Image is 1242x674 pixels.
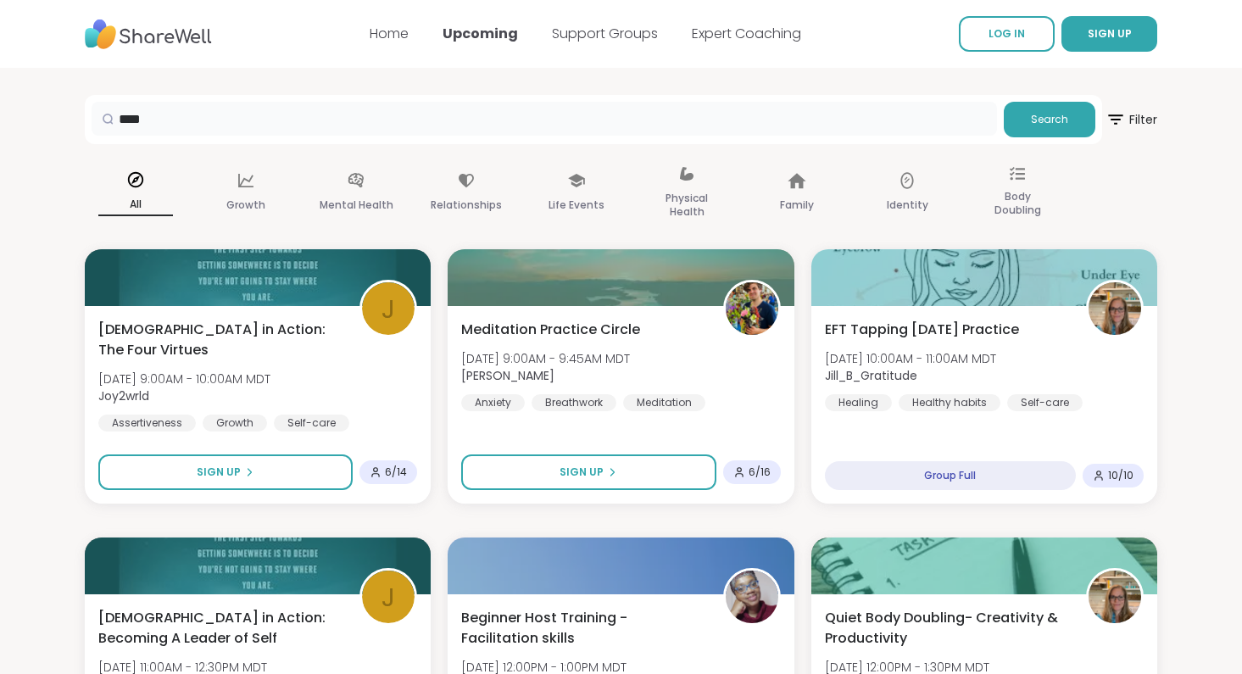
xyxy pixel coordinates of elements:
[623,394,705,411] div: Meditation
[1106,99,1157,140] span: Filter
[197,465,241,480] span: Sign Up
[98,194,173,216] p: All
[532,394,616,411] div: Breathwork
[1108,469,1133,482] span: 10 / 10
[431,195,502,215] p: Relationships
[203,415,267,432] div: Growth
[461,394,525,411] div: Anxiety
[274,415,349,432] div: Self-care
[98,454,353,490] button: Sign Up
[1088,26,1132,41] span: SIGN UP
[461,320,640,340] span: Meditation Practice Circle
[85,11,212,58] img: ShareWell Nav Logo
[382,289,395,329] span: J
[98,387,149,404] b: Joy2wrld
[825,320,1019,340] span: EFT Tapping [DATE] Practice
[649,188,724,222] p: Physical Health
[461,367,554,384] b: [PERSON_NAME]
[552,24,658,43] a: Support Groups
[692,24,801,43] a: Expert Coaching
[560,465,604,480] span: Sign Up
[989,26,1025,41] span: LOG IN
[549,195,604,215] p: Life Events
[726,282,778,335] img: Nicholas
[461,350,630,367] span: [DATE] 9:00AM - 9:45AM MDT
[370,24,409,43] a: Home
[461,608,704,649] span: Beginner Host Training - Facilitation skills
[825,608,1067,649] span: Quiet Body Doubling- Creativity & Productivity
[825,394,892,411] div: Healing
[726,571,778,623] img: Mpumi
[1106,95,1157,144] button: Filter
[1061,16,1157,52] button: SIGN UP
[320,195,393,215] p: Mental Health
[825,367,917,384] b: Jill_B_Gratitude
[780,195,814,215] p: Family
[980,187,1055,220] p: Body Doubling
[98,320,341,360] span: [DEMOGRAPHIC_DATA] in Action: The Four Virtues
[1031,112,1068,127] span: Search
[1004,102,1095,137] button: Search
[382,577,395,617] span: J
[887,195,928,215] p: Identity
[385,465,407,479] span: 6 / 14
[443,24,518,43] a: Upcoming
[98,370,270,387] span: [DATE] 9:00AM - 10:00AM MDT
[226,195,265,215] p: Growth
[959,16,1055,52] a: LOG IN
[1007,394,1083,411] div: Self-care
[1089,571,1141,623] img: Jill_B_Gratitude
[899,394,1000,411] div: Healthy habits
[1089,282,1141,335] img: Jill_B_Gratitude
[98,415,196,432] div: Assertiveness
[98,608,341,649] span: [DEMOGRAPHIC_DATA] in Action: Becoming A Leader of Self
[825,461,1076,490] div: Group Full
[825,350,996,367] span: [DATE] 10:00AM - 11:00AM MDT
[461,454,716,490] button: Sign Up
[749,465,771,479] span: 6 / 16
